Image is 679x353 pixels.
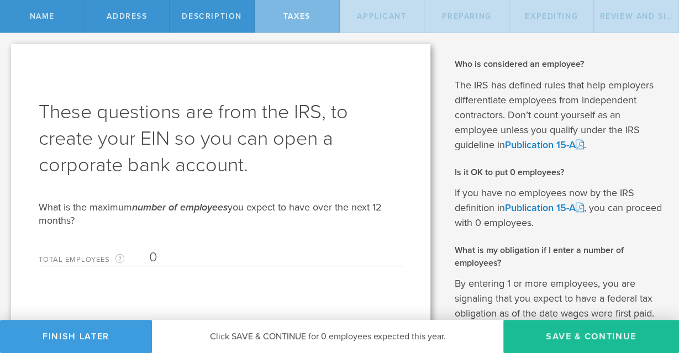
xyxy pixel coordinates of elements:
span: Review and Sign [599,12,679,21]
span: Preparing [441,12,491,21]
p: If you have no employees now by the IRS definition in , you can proceed with 0 employees. [455,186,662,230]
span: Address [107,12,147,21]
h2: What is my obligation if I enter a number of employees? [455,244,662,269]
input: # of employees [149,249,397,266]
span: Applicant [357,12,406,21]
span: Expediting [525,12,578,21]
em: number of employees [132,201,228,213]
label: Total Employees [39,253,149,266]
h2: Who is considered an employee? [455,58,662,70]
a: Publication 15-A [505,139,584,151]
p: The IRS has defined rules that help employers differentiate employees from independent contractor... [455,78,662,152]
span: Click SAVE & CONTINUE for 0 employees expected this year. [210,331,446,342]
span: Name [30,12,55,21]
span: Taxes [283,12,310,21]
h1: These questions are from the IRS, to create your EIN so you can open a corporate bank account. [39,99,403,178]
span: Description [182,12,241,21]
button: Save & Continue [503,320,679,353]
div: What is the maximum you expect to have over the next 12 months? [39,201,403,227]
h2: Is it OK to put 0 employees? [455,166,662,178]
a: Publication 15-A [505,202,584,214]
iframe: Chat Widget [624,267,679,320]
